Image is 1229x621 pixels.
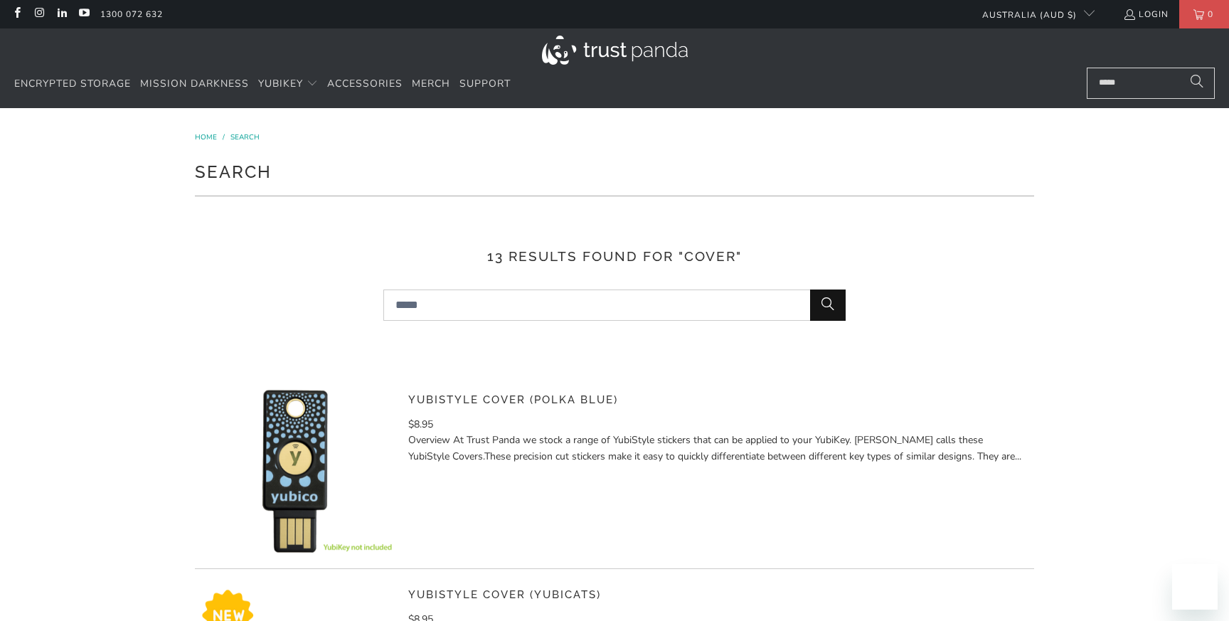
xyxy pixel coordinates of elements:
p: Overview At Trust Panda we stock a range of YubiStyle stickers that can be applied to your YubiKe... [408,432,1023,465]
h1: Search [195,156,1034,185]
img: Trust Panda Australia [542,36,688,65]
a: Merch [412,68,450,101]
a: 1300 072 632 [100,6,163,22]
input: Search... [1087,68,1215,99]
a: Trust Panda Australia on LinkedIn [55,9,68,20]
a: Trust Panda Australia on Facebook [11,9,23,20]
span: Encrypted Storage [14,77,131,90]
span: / [223,132,225,142]
a: Encrypted Storage [14,68,131,101]
a: Login [1123,6,1169,22]
a: Accessories [327,68,403,101]
span: Merch [412,77,450,90]
a: YubiStyle Cover (Polka Blue) [408,393,618,406]
span: $8.95 [408,418,433,431]
button: Search [1179,68,1215,99]
span: Home [195,132,217,142]
a: Mission Darkness [140,68,249,101]
button: Search [810,290,846,321]
span: YubiKey [258,77,303,90]
a: Trust Panda Australia on Instagram [33,9,45,20]
a: Search [230,132,260,142]
a: YubiStyle Cover (YubiCats) [408,588,601,601]
nav: Translation missing: en.navigation.header.main_nav [14,68,511,101]
a: Home [195,132,219,142]
span: Accessories [327,77,403,90]
span: Support [459,77,511,90]
h3: 13 results found for "cover" [195,246,1034,267]
img: YubiStyle Cover (Polka Blue) [195,388,394,554]
summary: YubiKey [258,68,318,101]
span: Mission Darkness [140,77,249,90]
input: Search... [383,290,846,321]
iframe: Button to launch messaging window [1172,564,1218,610]
a: Support [459,68,511,101]
a: Trust Panda Australia on YouTube [78,9,90,20]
